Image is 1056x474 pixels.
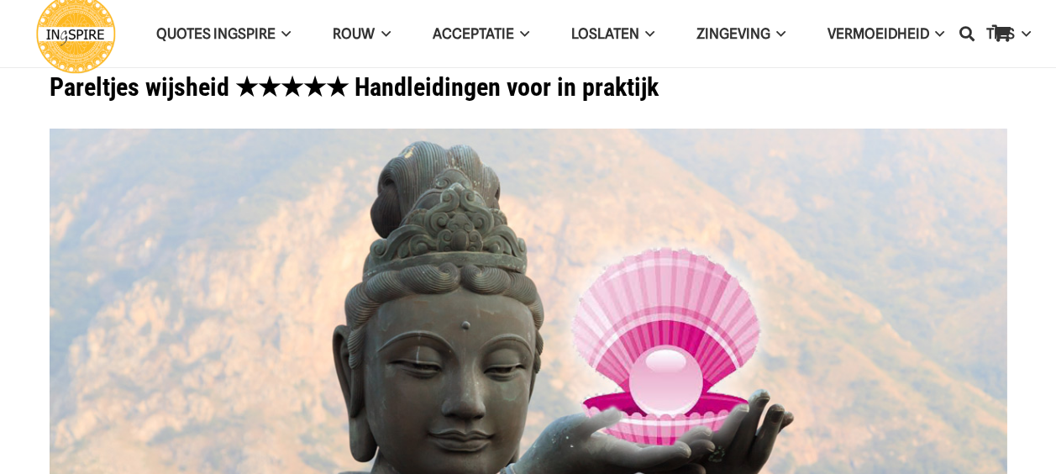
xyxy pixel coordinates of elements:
span: Loslaten [571,25,639,42]
span: TIPS Menu [1015,13,1030,55]
span: Zingeving Menu [770,13,785,55]
a: VERMOEIDHEIDVERMOEIDHEID Menu [806,13,965,55]
span: VERMOEIDHEID [827,25,929,42]
span: Zingeving [696,25,770,42]
span: QUOTES INGSPIRE [156,25,276,42]
span: Acceptatie [433,25,514,42]
span: Acceptatie Menu [514,13,529,55]
a: Zoeken [950,13,984,55]
a: ZingevingZingeving Menu [675,13,806,55]
a: AcceptatieAcceptatie Menu [412,13,550,55]
a: LoslatenLoslaten Menu [550,13,675,55]
a: TIPSTIPS Menu [965,13,1051,55]
a: QUOTES INGSPIREQUOTES INGSPIRE Menu [135,13,312,55]
span: VERMOEIDHEID Menu [929,13,944,55]
span: TIPS [986,25,1015,42]
h1: Pareltjes wijsheid ★★★★★ Handleidingen voor in praktijk [50,67,1007,108]
span: ROUW [333,25,375,42]
span: ROUW Menu [375,13,390,55]
span: Loslaten Menu [639,13,654,55]
span: QUOTES INGSPIRE Menu [276,13,291,55]
a: ROUWROUW Menu [312,13,411,55]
